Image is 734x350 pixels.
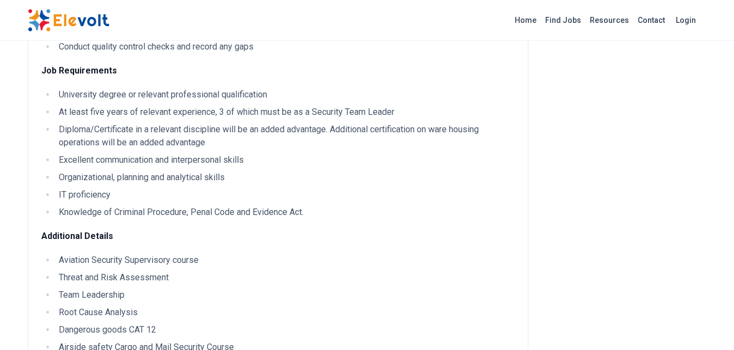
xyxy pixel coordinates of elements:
li: Organizational, planning and analytical skills [55,171,515,184]
li: University degree or relevant professional qualification [55,88,515,101]
strong: Job Requirements [41,65,117,76]
a: Login [669,9,702,31]
li: Knowledge of Criminal Procedure, Penal Code and Evidence Act. [55,206,515,219]
strong: Additional Details [41,231,113,241]
li: At least five years of relevant experience, 3 of which must be as a Security Team Leader [55,106,515,119]
a: Contact [633,11,669,29]
iframe: Chat Widget [680,298,734,350]
li: Dangerous goods CAT 12 [55,323,515,336]
li: Excellent communication and interpersonal skills [55,153,515,167]
a: Resources [585,11,633,29]
li: IT proficiency [55,188,515,201]
img: Elevolt [28,9,109,32]
li: Team Leadership [55,288,515,302]
li: Aviation Security Supervisory course [55,254,515,267]
li: Conduct quality control checks and record any gaps [55,40,515,53]
li: Root Cause Analysis [55,306,515,319]
li: Diploma/Certificate in a relevant discipline will be an added advantage. Additional certification... [55,123,515,149]
a: Home [510,11,541,29]
li: Threat and Risk Assessment [55,271,515,284]
a: Find Jobs [541,11,585,29]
